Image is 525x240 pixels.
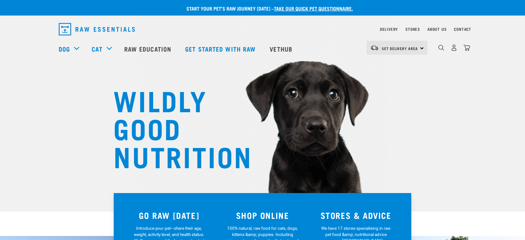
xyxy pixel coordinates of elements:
img: van-moving.png [370,45,379,51]
a: Delivery [380,28,398,30]
a: Contact [454,28,471,30]
h3: SHOP ONLINE [220,210,306,220]
h1: WILDLY GOOD NUTRITION [113,85,238,169]
a: Vethub [263,36,300,61]
a: Dog [59,44,70,53]
img: Raw Essentials Logo [59,23,135,35]
img: home-icon@2x.png [463,44,470,51]
a: Cat [92,44,102,53]
a: About Us [427,28,446,30]
nav: dropdown navigation [54,21,471,38]
a: take our quick pet questionnaire. [274,7,353,10]
img: user.png [451,44,457,51]
a: Raw Education [118,36,179,61]
span: Set Delivery Area [382,47,418,49]
a: Get started with Raw [179,36,263,61]
h3: GO RAW [DATE] [126,210,212,220]
img: home-icon-1@2x.png [438,45,444,51]
h3: STORES & ADVICE [313,210,399,220]
a: Stores [405,28,420,30]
